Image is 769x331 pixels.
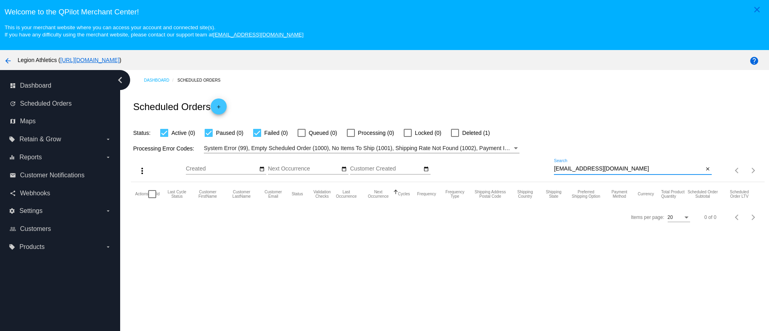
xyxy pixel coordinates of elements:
[259,166,265,173] mat-icon: date_range
[544,190,564,199] button: Change sorting for ShippingState
[18,57,121,63] span: Legion Athletics ( )
[105,154,111,160] i: arrow_drop_down
[137,166,147,176] mat-icon: more_vert
[133,145,194,152] span: Processing Error Codes:
[177,74,227,86] a: Scheduled Orders
[729,162,745,179] button: Previous page
[358,128,394,138] span: Processing (0)
[144,74,177,86] a: Dashboard
[213,32,304,38] a: [EMAIL_ADDRESS][DOMAIN_NAME]
[19,136,61,143] span: Retain & Grow
[10,97,111,110] a: update Scheduled Orders
[10,115,111,128] a: map Maps
[334,190,358,199] button: Change sorting for LastOccurrenceUtc
[20,100,72,107] span: Scheduled Orders
[729,209,745,225] button: Previous page
[638,192,654,197] button: Change sorting for CurrencyIso
[10,223,111,235] a: people_outline Customers
[20,82,51,89] span: Dashboard
[9,136,15,142] i: local_offer
[9,154,15,160] i: equalizer
[216,128,243,138] span: Paused (0)
[156,192,159,197] button: Change sorting for Id
[186,166,258,172] input: Created
[608,190,631,199] button: Change sorting for PaymentMethod.Type
[19,243,44,251] span: Products
[687,190,719,199] button: Change sorting for Subtotal
[10,190,16,197] i: share
[10,118,16,124] i: map
[268,166,340,172] input: Next Occurrence
[10,79,111,92] a: dashboard Dashboard
[752,5,762,14] mat-icon: close
[310,182,334,206] mat-header-cell: Validation Checks
[4,8,764,16] h3: Welcome to the QPilot Merchant Center!
[20,225,51,233] span: Customers
[703,165,712,173] button: Clear
[194,190,221,199] button: Change sorting for CustomerFirstName
[10,82,16,89] i: dashboard
[462,128,490,138] span: Deleted (1)
[366,190,391,199] button: Change sorting for NextOccurrenceUtc
[398,192,410,197] button: Change sorting for Cycles
[474,190,507,199] button: Change sorting for ShippingPostcode
[423,166,429,173] mat-icon: date_range
[20,118,36,125] span: Maps
[668,215,673,220] span: 20
[350,166,422,172] input: Customer Created
[19,207,42,215] span: Settings
[292,192,303,197] button: Change sorting for Status
[10,226,16,232] i: people_outline
[745,209,761,225] button: Next page
[745,162,761,179] button: Next page
[133,98,226,114] h2: Scheduled Orders
[661,182,687,206] mat-header-cell: Total Product Quantity
[514,190,536,199] button: Change sorting for ShippingCountry
[105,136,111,142] i: arrow_drop_down
[631,215,664,220] div: Items per page:
[105,244,111,250] i: arrow_drop_down
[443,190,467,199] button: Change sorting for FrequencyType
[167,190,187,199] button: Change sorting for LastProcessingCycleId
[417,192,436,197] button: Change sorting for Frequency
[133,130,151,136] span: Status:
[135,182,148,206] mat-header-cell: Actions
[228,190,255,199] button: Change sorting for CustomerLastName
[171,128,195,138] span: Active (0)
[262,190,284,199] button: Change sorting for CustomerEmail
[705,215,717,220] div: 0 of 0
[571,190,601,199] button: Change sorting for PreferredShippingOption
[341,166,347,173] mat-icon: date_range
[105,208,111,214] i: arrow_drop_down
[10,100,16,107] i: update
[309,128,337,138] span: Queued (0)
[749,56,759,66] mat-icon: help
[204,143,519,153] mat-select: Filter by Processing Error Codes
[9,208,15,214] i: settings
[10,187,111,200] a: share Webhooks
[705,166,711,173] mat-icon: close
[20,172,85,179] span: Customer Notifications
[10,169,111,182] a: email Customer Notifications
[668,215,690,221] mat-select: Items per page:
[3,56,13,66] mat-icon: arrow_back
[4,24,303,38] small: This is your merchant website where you can access your account and connected site(s). If you hav...
[60,57,120,63] a: [URL][DOMAIN_NAME]
[415,128,441,138] span: Locked (0)
[19,154,42,161] span: Reports
[725,190,753,199] button: Change sorting for LifetimeValue
[9,244,15,250] i: local_offer
[264,128,288,138] span: Failed (0)
[114,74,127,86] i: chevron_left
[20,190,50,197] span: Webhooks
[214,104,223,114] mat-icon: add
[10,172,16,179] i: email
[554,166,703,172] input: Search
